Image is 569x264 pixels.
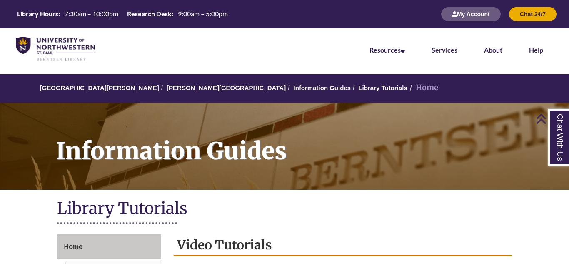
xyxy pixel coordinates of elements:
a: [GEOGRAPHIC_DATA][PERSON_NAME] [40,84,159,91]
img: UNWSP Library Logo [16,37,95,62]
a: Resources [369,46,405,54]
h1: Library Tutorials [57,198,512,220]
h2: Video Tutorials [174,234,512,256]
li: Home [407,82,438,94]
a: Hours Today [14,9,231,19]
a: Chat 24/7 [509,10,557,18]
table: Hours Today [14,9,231,18]
a: Home [57,234,162,259]
a: [PERSON_NAME][GEOGRAPHIC_DATA] [167,84,286,91]
a: Help [529,46,543,54]
a: My Account [441,10,501,18]
a: Services [432,46,457,54]
span: 7:30am – 10:00pm [65,10,118,18]
h1: Information Guides [47,103,569,179]
button: My Account [441,7,501,21]
a: Back to Top [536,113,567,124]
a: Information Guides [294,84,351,91]
span: Home [64,243,82,250]
button: Chat 24/7 [509,7,557,21]
a: Library Tutorials [358,84,407,91]
th: Library Hours: [14,9,61,18]
th: Research Desk: [124,9,175,18]
a: About [484,46,502,54]
span: 9:00am – 5:00pm [178,10,228,18]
